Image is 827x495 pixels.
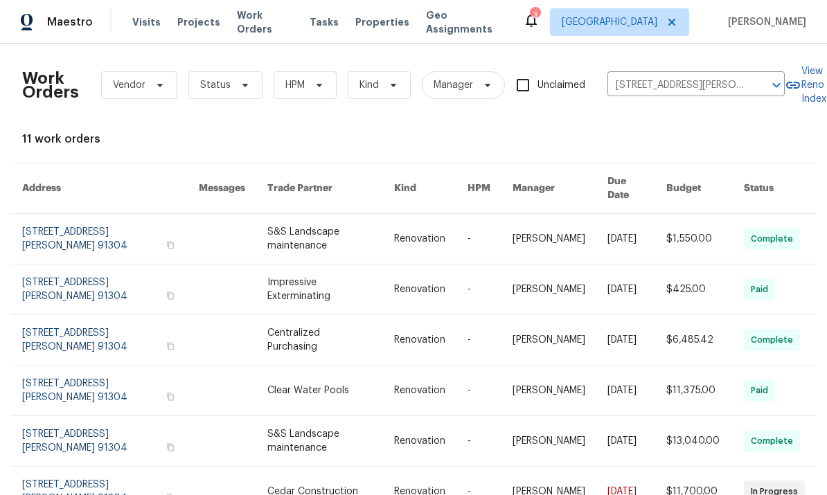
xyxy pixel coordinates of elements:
td: Renovation [383,264,456,315]
span: Work Orders [237,8,293,36]
span: Manager [434,78,473,92]
th: Messages [188,163,256,214]
span: Properties [355,15,409,29]
a: View Reno Index [785,64,826,106]
th: Budget [655,163,733,214]
td: [PERSON_NAME] [501,264,596,315]
td: S&S Landscape maintenance [256,214,383,264]
span: Kind [359,78,379,92]
button: Copy Address [164,390,177,403]
span: Status [200,78,231,92]
td: S&S Landscape maintenance [256,416,383,467]
th: Manager [501,163,596,214]
h2: Work Orders [22,71,79,99]
th: Kind [383,163,456,214]
span: Visits [132,15,161,29]
button: Copy Address [164,239,177,251]
span: [GEOGRAPHIC_DATA] [562,15,657,29]
td: [PERSON_NAME] [501,416,596,467]
button: Open [767,75,786,95]
div: 11 work orders [22,132,805,146]
span: Vendor [113,78,145,92]
td: [PERSON_NAME] [501,214,596,264]
button: Copy Address [164,441,177,453]
td: [PERSON_NAME] [501,315,596,366]
th: Trade Partner [256,163,383,214]
th: Status [733,163,816,214]
td: Clear Water Pools [256,366,383,416]
td: - [456,214,501,264]
td: Renovation [383,214,456,264]
button: Copy Address [164,340,177,352]
span: Geo Assignments [426,8,506,36]
th: Due Date [596,163,655,214]
td: Renovation [383,315,456,366]
div: 3 [530,8,540,22]
input: Enter in an address [607,75,746,96]
span: HPM [285,78,305,92]
th: HPM [456,163,501,214]
span: [PERSON_NAME] [722,15,806,29]
td: Renovation [383,416,456,467]
td: - [456,416,501,467]
span: Maestro [47,15,93,29]
span: Unclaimed [537,78,585,93]
td: - [456,264,501,315]
td: [PERSON_NAME] [501,366,596,416]
span: Projects [177,15,220,29]
td: Impressive Exterminating [256,264,383,315]
span: Tasks [310,17,339,27]
button: Copy Address [164,289,177,302]
td: - [456,366,501,416]
th: Address [11,163,188,214]
td: Renovation [383,366,456,416]
td: Centralized Purchasing [256,315,383,366]
td: - [456,315,501,366]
